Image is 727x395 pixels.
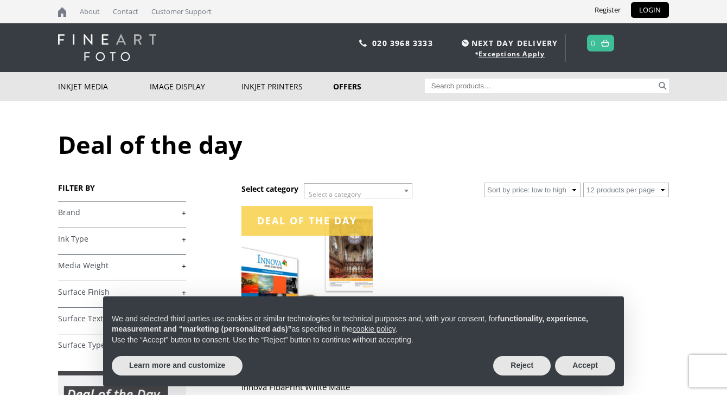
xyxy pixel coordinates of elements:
[462,40,469,47] img: time.svg
[353,325,396,333] a: cookie policy
[58,128,669,161] h1: Deal of the day
[58,340,186,351] a: +
[591,35,596,51] a: 0
[58,208,186,218] a: +
[493,356,551,375] button: Reject
[631,2,669,18] a: LOGIN
[656,79,669,93] button: Search
[58,314,186,324] a: +
[58,234,186,244] a: +
[359,40,367,47] img: phone.svg
[58,72,150,101] a: Inkjet Media
[241,206,373,236] div: Deal of the day
[309,190,361,199] span: Select a category
[484,183,581,197] select: Shop order
[58,287,186,297] a: +
[112,356,243,375] button: Learn more and customize
[58,334,186,355] h4: Surface Type
[241,184,298,194] h3: Select category
[586,2,629,18] a: Register
[58,281,186,302] h4: Surface Finish
[112,335,615,346] p: Use the “Accept” button to consent. Use the “Reject” button to continue without accepting.
[112,314,615,335] p: We and selected third parties use cookies or similar technologies for technical purposes and, wit...
[58,201,186,223] h4: Brand
[425,79,657,93] input: Search products…
[601,40,609,47] img: basket.svg
[58,307,186,329] h4: Surface Texture
[479,49,545,59] a: Exceptions Apply
[555,356,615,375] button: Accept
[58,183,186,193] h3: FILTER BY
[333,72,425,101] a: Offers
[58,261,186,271] a: +
[58,254,186,276] h4: Media Weight
[112,314,588,334] strong: functionality, experience, measurement and “marketing (personalized ads)”
[94,288,633,395] div: Notice
[58,228,186,249] h4: Ink Type
[241,72,333,101] a: Inkjet Printers
[58,34,156,61] img: logo-white.svg
[372,38,433,48] a: 020 3968 3333
[459,37,558,49] span: NEXT DAY DELIVERY
[150,72,241,101] a: Image Display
